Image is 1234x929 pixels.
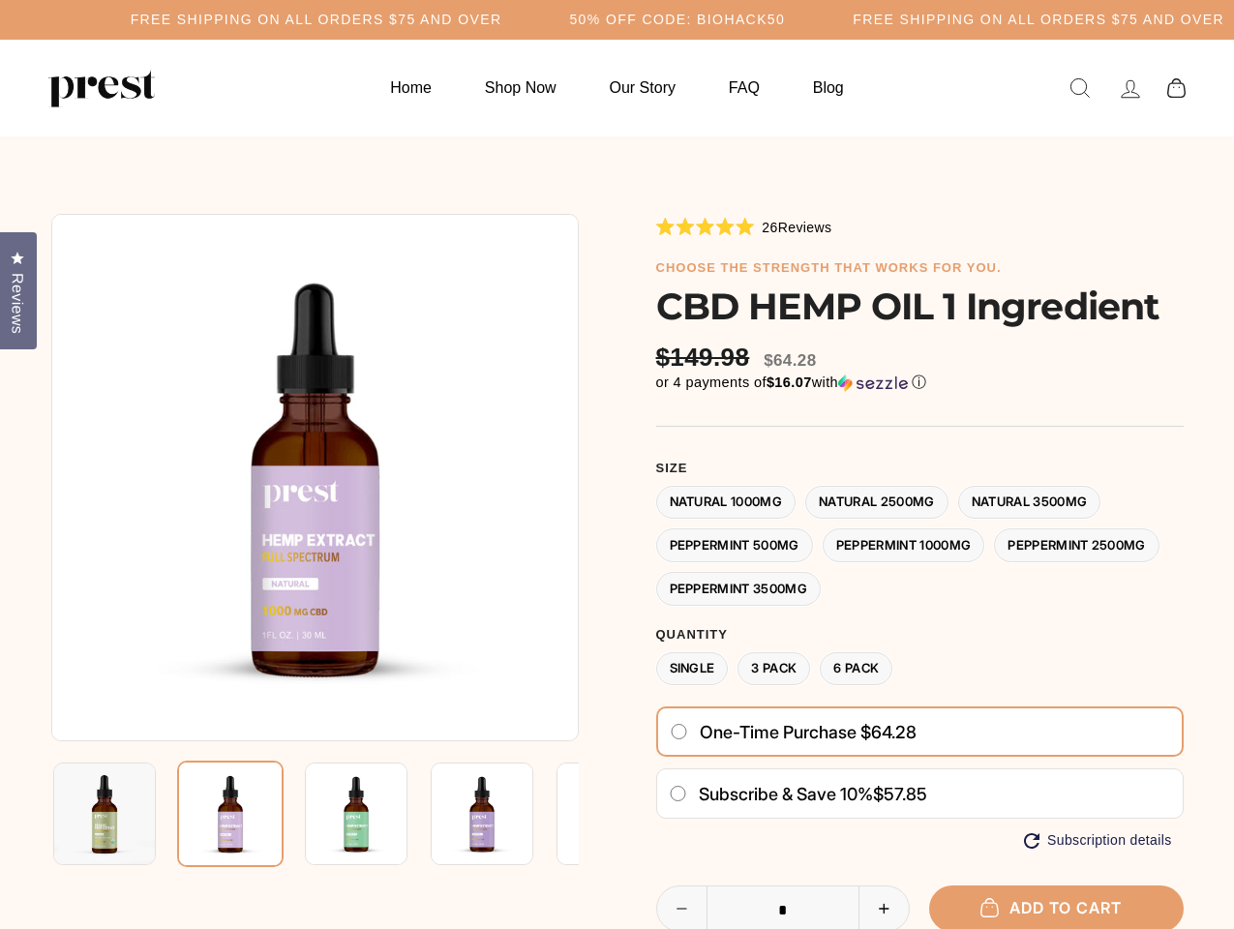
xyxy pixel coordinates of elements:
label: Single [656,652,729,686]
span: One-time purchase $64.28 [700,722,917,743]
a: Blog [789,69,868,106]
label: Size [656,461,1184,476]
span: Add to cart [990,898,1122,917]
label: Natural 2500MG [805,486,948,520]
label: Quantity [656,627,1184,643]
span: Reviews [5,273,30,334]
a: Home [366,69,456,106]
span: Subscribe & save 10% [699,784,873,804]
input: One-time purchase $64.28 [670,724,688,739]
img: CBD HEMP OIL 1 Ingredient [51,214,579,741]
h5: Free Shipping on all orders $75 and over [853,12,1224,28]
div: or 4 payments of$16.07withSezzle Click to learn more about Sezzle [656,374,1184,392]
h5: 50% OFF CODE: BIOHACK50 [569,12,785,28]
h6: choose the strength that works for you. [656,260,1184,276]
label: Peppermint 3500MG [656,572,822,606]
span: $64.28 [764,351,816,370]
label: Peppermint 2500MG [994,528,1159,562]
label: 6 Pack [820,652,892,686]
span: 26 [762,220,777,235]
img: CBD HEMP OIL 1 Ingredient [53,763,156,865]
a: Shop Now [461,69,581,106]
button: Subscription details [1024,832,1171,849]
label: Peppermint 500MG [656,528,813,562]
ul: Primary [366,69,867,106]
a: FAQ [705,69,784,106]
label: Natural 1000MG [656,486,797,520]
label: 3 Pack [737,652,810,686]
span: Reviews [778,220,832,235]
h5: Free Shipping on all orders $75 and over [131,12,502,28]
span: $16.07 [767,375,812,390]
label: Peppermint 1000MG [823,528,985,562]
a: Our Story [586,69,700,106]
span: $57.85 [873,784,927,804]
span: Subscription details [1047,832,1171,849]
img: PREST ORGANICS [48,69,155,107]
label: Natural 3500MG [958,486,1101,520]
img: CBD HEMP OIL 1 Ingredient [557,763,659,865]
div: or 4 payments of with [656,374,1184,392]
input: Subscribe & save 10%$57.85 [669,786,687,801]
img: CBD HEMP OIL 1 Ingredient [177,761,284,867]
h1: CBD HEMP OIL 1 Ingredient [656,285,1184,328]
div: 26Reviews [656,216,832,237]
img: Sezzle [838,375,908,392]
img: CBD HEMP OIL 1 Ingredient [431,763,533,865]
img: CBD HEMP OIL 1 Ingredient [305,763,407,865]
span: $149.98 [656,343,755,373]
